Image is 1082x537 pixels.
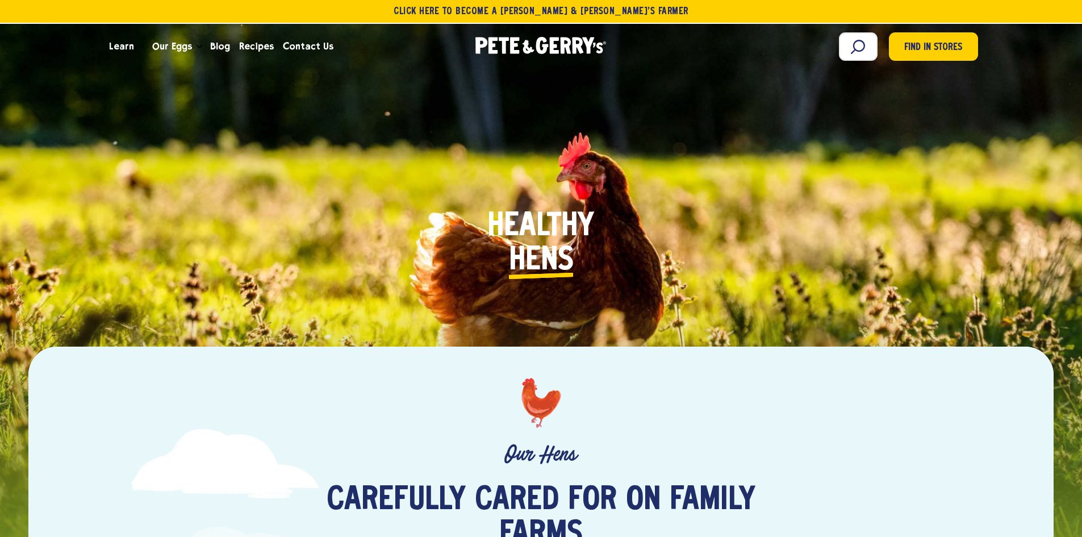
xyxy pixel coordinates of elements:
[148,31,197,62] a: Our Eggs
[278,31,338,62] a: Contact Us
[487,210,594,244] span: Healthy
[197,45,202,49] button: Open the dropdown menu for Our Eggs
[239,39,274,53] span: Recipes
[235,31,278,62] a: Recipes
[109,39,134,53] span: Learn
[105,31,139,62] a: Learn
[139,45,144,49] button: Open the dropdown menu for Learn
[206,31,235,62] a: Blog
[210,39,230,53] span: Blog
[558,244,574,278] i: s
[839,32,878,61] input: Search
[889,32,978,61] a: Find in Stores
[904,40,962,56] span: Find in Stores
[152,39,192,53] span: Our Eggs
[283,39,333,53] span: Contact Us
